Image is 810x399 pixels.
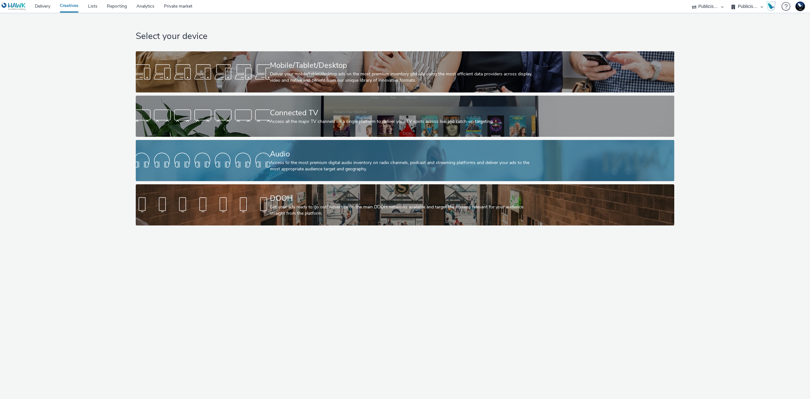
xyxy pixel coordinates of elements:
div: Audio [270,149,538,160]
div: DOOH [270,193,538,204]
div: Get your ads ready to go out! Advertise on the main DOOH networks available and target the screen... [270,204,538,217]
h1: Select your device [136,30,674,42]
a: Connected TVAccess all the major TV channels on a single platform to deliver your TV spots across... [136,96,674,137]
img: Hawk Academy [766,1,776,11]
div: Access all the major TV channels on a single platform to deliver your TV spots across live and ca... [270,118,538,125]
div: Deliver your mobile/tablet/desktop ads on the most premium inventory globally using the most effi... [270,71,538,84]
div: Access to the most premium digital audio inventory on radio channels, podcast and streaming platf... [270,160,538,173]
div: Mobile/Tablet/Desktop [270,60,538,71]
img: undefined Logo [2,3,26,10]
a: Hawk Academy [766,1,778,11]
a: AudioAccess to the most premium digital audio inventory on radio channels, podcast and streaming ... [136,140,674,181]
a: DOOHGet your ads ready to go out! Advertise on the main DOOH networks available and target the sc... [136,184,674,225]
a: Mobile/Tablet/DesktopDeliver your mobile/tablet/desktop ads on the most premium inventory globall... [136,51,674,92]
div: Connected TV [270,107,538,118]
img: Support Hawk [795,2,805,11]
